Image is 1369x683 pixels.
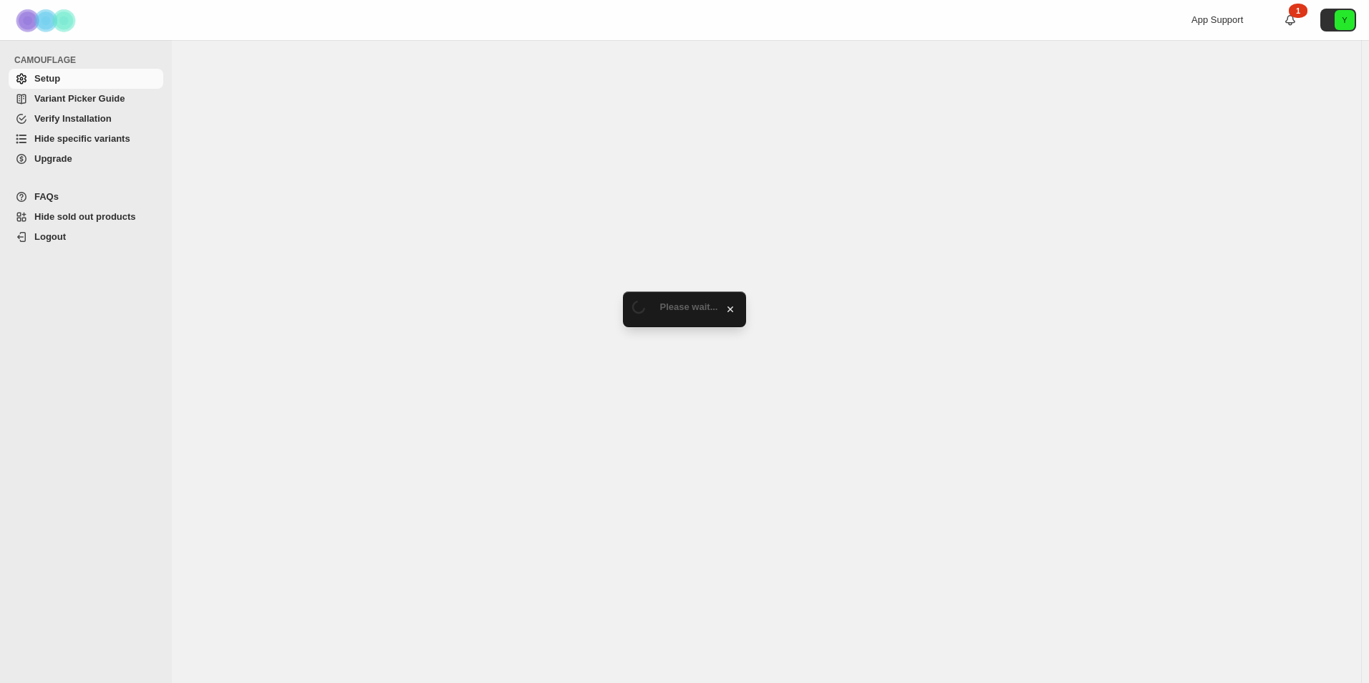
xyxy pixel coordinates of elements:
span: Hide specific variants [34,133,130,144]
span: Setup [34,73,60,84]
span: Hide sold out products [34,211,136,222]
a: Verify Installation [9,109,163,129]
a: Upgrade [9,149,163,169]
span: Verify Installation [34,113,112,124]
a: Logout [9,227,163,247]
span: Logout [34,231,66,242]
a: Hide specific variants [9,129,163,149]
button: Avatar with initials Y [1320,9,1356,32]
span: Variant Picker Guide [34,93,125,104]
img: Camouflage [11,1,83,40]
span: App Support [1191,14,1243,25]
div: 1 [1289,4,1307,18]
a: Hide sold out products [9,207,163,227]
a: Setup [9,69,163,89]
span: FAQs [34,191,59,202]
span: Avatar with initials Y [1335,10,1355,30]
span: Upgrade [34,153,72,164]
span: Please wait... [660,301,718,312]
a: 1 [1283,13,1297,27]
a: FAQs [9,187,163,207]
span: CAMOUFLAGE [14,54,165,66]
text: Y [1342,16,1348,24]
a: Variant Picker Guide [9,89,163,109]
